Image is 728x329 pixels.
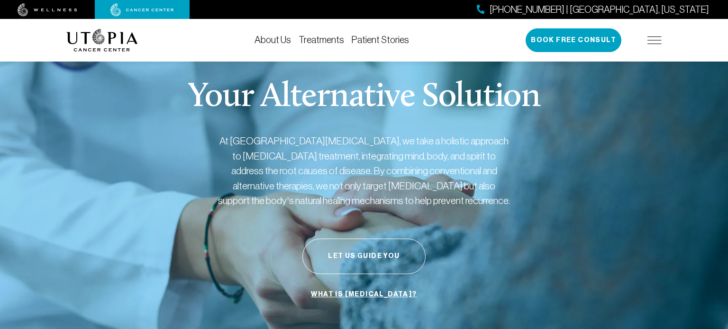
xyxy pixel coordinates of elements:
[299,35,344,45] a: Treatments
[255,35,291,45] a: About Us
[110,3,174,17] img: cancer center
[217,133,511,208] p: At [GEOGRAPHIC_DATA][MEDICAL_DATA], we take a holistic approach to [MEDICAL_DATA] treatment, inte...
[352,35,409,45] a: Patient Stories
[18,3,77,17] img: wellness
[66,29,138,52] img: logo
[188,80,540,115] p: Your Alternative Solution
[490,3,709,17] span: [PHONE_NUMBER] | [GEOGRAPHIC_DATA], [US_STATE]
[302,239,426,274] button: Let Us Guide You
[647,36,662,44] img: icon-hamburger
[477,3,709,17] a: [PHONE_NUMBER] | [GEOGRAPHIC_DATA], [US_STATE]
[526,28,621,52] button: Book Free Consult
[309,285,419,303] a: What is [MEDICAL_DATA]?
